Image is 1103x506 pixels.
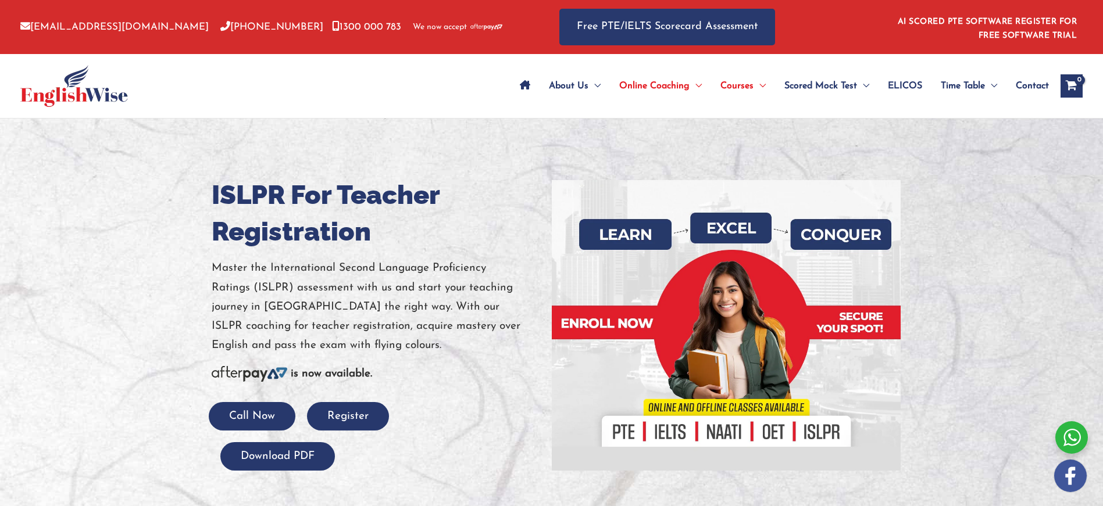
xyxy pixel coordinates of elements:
[209,402,295,430] button: Call Now
[610,66,711,106] a: Online CoachingMenu Toggle
[332,22,401,32] a: 1300 000 783
[212,177,543,250] h1: ISLPR For Teacher Registration
[540,66,610,106] a: About UsMenu Toggle
[220,442,335,471] button: Download PDF
[1061,74,1083,98] a: View Shopping Cart, empty
[212,259,543,355] p: Master the International Second Language Proficiency Ratings (ISLPR) assessment with us and start...
[1016,66,1049,106] span: Contact
[1054,460,1087,492] img: white-facebook.png
[20,65,128,107] img: cropped-ew-logo
[619,66,690,106] span: Online Coaching
[690,66,702,106] span: Menu Toggle
[985,66,997,106] span: Menu Toggle
[511,66,1049,106] nav: Site Navigation: Main Menu
[891,8,1083,46] aside: Header Widget 1
[857,66,869,106] span: Menu Toggle
[775,66,879,106] a: Scored Mock TestMenu Toggle
[413,21,467,33] span: We now accept
[212,366,287,382] img: Afterpay-Logo
[220,22,323,32] a: [PHONE_NUMBER]
[307,402,389,430] button: Register
[549,66,588,106] span: About Us
[470,24,502,30] img: Afterpay-Logo
[588,66,601,106] span: Menu Toggle
[898,17,1077,40] a: AI SCORED PTE SOFTWARE REGISTER FOR FREE SOFTWARE TRIAL
[307,411,389,422] a: Register
[720,66,754,106] span: Courses
[291,368,372,379] b: is now available.
[941,66,985,106] span: Time Table
[20,22,209,32] a: [EMAIL_ADDRESS][DOMAIN_NAME]
[209,411,295,422] a: Call Now
[1006,66,1049,106] a: Contact
[879,66,931,106] a: ELICOS
[220,451,335,462] a: Download PDF
[784,66,857,106] span: Scored Mock Test
[754,66,766,106] span: Menu Toggle
[711,66,775,106] a: CoursesMenu Toggle
[931,66,1006,106] a: Time TableMenu Toggle
[888,66,922,106] span: ELICOS
[559,9,775,45] a: Free PTE/IELTS Scorecard Assessment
